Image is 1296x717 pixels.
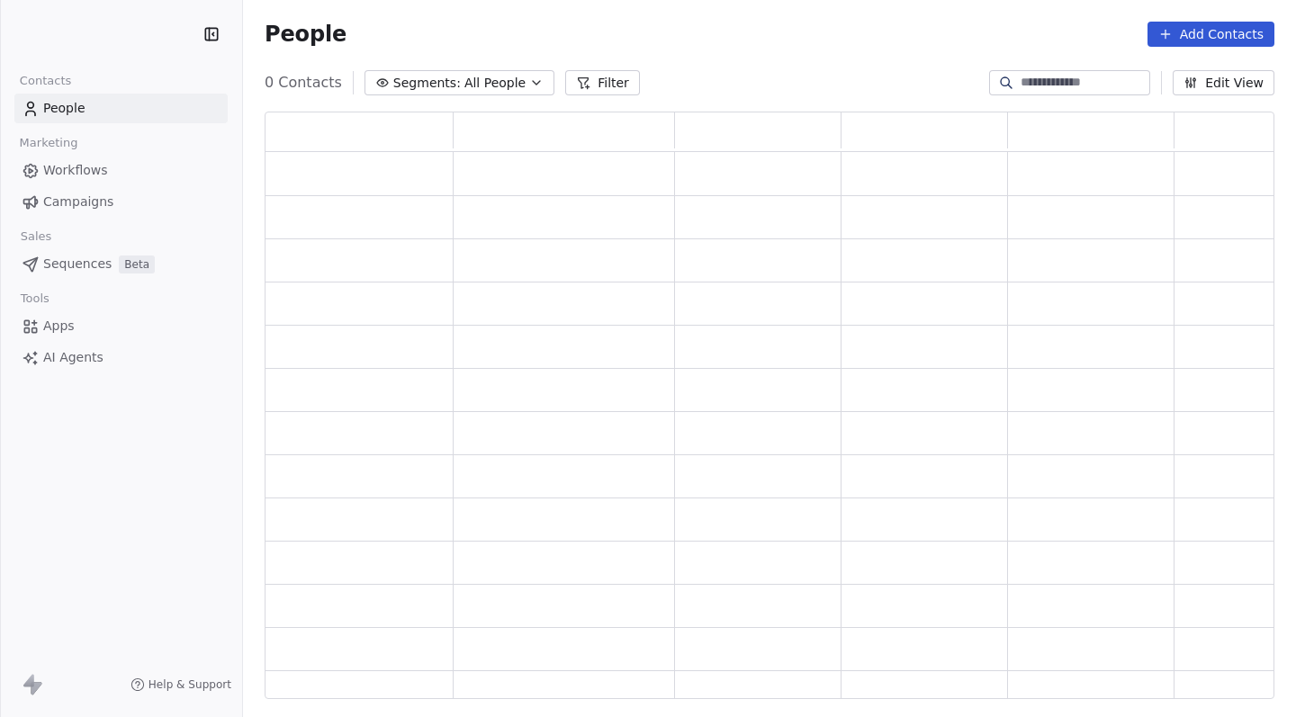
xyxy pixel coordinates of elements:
a: AI Agents [14,343,228,372]
span: Tools [13,285,57,312]
span: Sales [13,223,59,250]
span: Marketing [12,130,85,157]
span: People [265,21,346,48]
a: Workflows [14,156,228,185]
a: Apps [14,311,228,341]
span: AI Agents [43,348,103,367]
button: Edit View [1173,70,1274,95]
span: Segments: [393,74,461,93]
span: Workflows [43,161,108,180]
span: Contacts [12,67,79,94]
span: Help & Support [148,677,231,692]
a: Campaigns [14,187,228,217]
span: People [43,99,85,118]
span: Beta [119,255,155,273]
span: Sequences [43,255,112,273]
a: People [14,94,228,123]
button: Filter [565,70,640,95]
span: Apps [43,317,75,336]
span: 0 Contacts [265,72,342,94]
a: SequencesBeta [14,249,228,279]
span: Campaigns [43,193,113,211]
button: Add Contacts [1147,22,1274,47]
a: Help & Support [130,677,231,692]
span: All People [464,74,526,93]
